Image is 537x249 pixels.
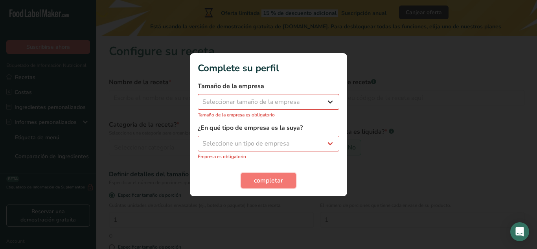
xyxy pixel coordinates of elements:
[198,61,339,75] h1: Complete su perfil
[254,176,283,185] span: completar
[241,173,296,188] button: completar
[198,111,339,118] p: Tamaño de la empresa es obligatorio
[198,123,339,133] label: ¿En qué tipo de empresa es la suya?
[198,153,339,160] p: Empresa es obligatorio
[198,81,339,91] label: Tamaño de la empresa
[510,222,529,241] div: Open Intercom Messenger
